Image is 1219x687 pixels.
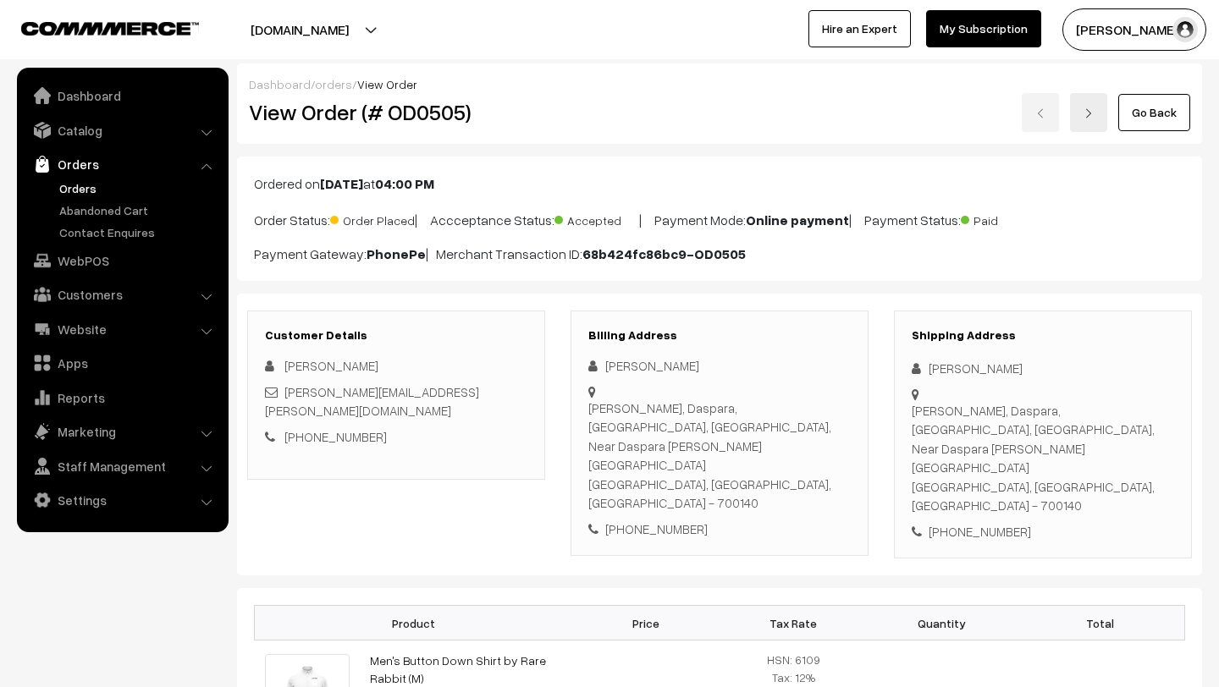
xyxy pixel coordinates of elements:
a: Go Back [1118,94,1190,131]
img: right-arrow.png [1084,108,1094,118]
div: / / [249,75,1190,93]
th: Quantity [868,606,1016,640]
a: [PHONE_NUMBER] [284,429,387,444]
a: [PERSON_NAME][EMAIL_ADDRESS][PERSON_NAME][DOMAIN_NAME] [265,384,479,419]
div: [PERSON_NAME], Daspara, [GEOGRAPHIC_DATA], [GEOGRAPHIC_DATA], Near Daspara [PERSON_NAME][GEOGRAPH... [912,401,1174,515]
span: Paid [961,207,1045,229]
a: Dashboard [21,80,223,111]
a: orders [315,77,352,91]
h3: Shipping Address [912,328,1174,343]
p: Order Status: | Accceptance Status: | Payment Mode: | Payment Status: [254,207,1185,230]
b: Online payment [746,212,849,228]
a: Hire an Expert [808,10,911,47]
div: [PHONE_NUMBER] [588,519,851,539]
a: WebPOS [21,245,223,276]
img: user [1172,17,1198,42]
a: Staff Management [21,451,223,481]
a: Men's Button Down Shirt by Rare Rabbit (M) [370,653,546,685]
a: Settings [21,485,223,515]
span: View Order [357,77,417,91]
a: Dashboard [249,77,311,91]
span: Order Placed [330,207,415,229]
div: [PERSON_NAME] [912,359,1174,378]
p: Ordered on at [254,173,1185,194]
a: Orders [55,179,223,197]
button: [DOMAIN_NAME] [191,8,408,51]
a: COMMMERCE [21,17,169,37]
div: [PERSON_NAME], Daspara, [GEOGRAPHIC_DATA], [GEOGRAPHIC_DATA], Near Daspara [PERSON_NAME][GEOGRAPH... [588,398,851,513]
b: PhonePe [367,245,426,262]
a: Marketing [21,416,223,447]
div: [PHONE_NUMBER] [912,522,1174,541]
a: Apps [21,348,223,378]
p: Payment Gateway: | Merchant Transaction ID: [254,244,1185,264]
th: Product [255,606,572,640]
a: Website [21,314,223,344]
th: Price [571,606,720,640]
img: COMMMERCE [21,22,199,35]
h2: View Order (# OD0505) [249,99,546,125]
a: Orders [21,149,223,179]
a: My Subscription [926,10,1041,47]
span: [PERSON_NAME] [284,358,378,373]
a: Catalog [21,115,223,146]
b: 68b424fc86bc9-OD0505 [582,245,746,262]
a: Abandoned Cart [55,201,223,219]
b: [DATE] [320,175,363,192]
button: [PERSON_NAME] [1062,8,1206,51]
a: Customers [21,279,223,310]
a: Contact Enquires [55,223,223,241]
div: [PERSON_NAME] [588,356,851,376]
th: Total [1016,606,1185,640]
h3: Billing Address [588,328,851,343]
h3: Customer Details [265,328,527,343]
th: Tax Rate [720,606,868,640]
a: Reports [21,382,223,413]
b: 04:00 PM [375,175,434,192]
span: Accepted [554,207,639,229]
